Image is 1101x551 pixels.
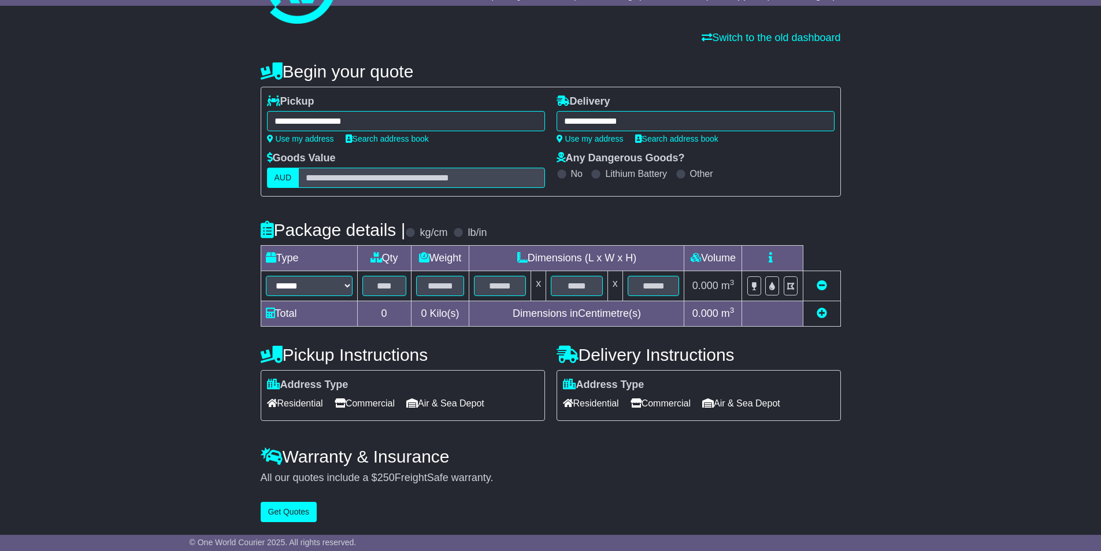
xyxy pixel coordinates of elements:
[531,271,546,301] td: x
[730,278,735,287] sup: 3
[557,152,685,165] label: Any Dangerous Goods?
[702,394,780,412] span: Air & Sea Depot
[335,394,395,412] span: Commercial
[267,152,336,165] label: Goods Value
[635,134,718,143] a: Search address book
[261,246,357,271] td: Type
[721,308,735,319] span: m
[261,301,357,327] td: Total
[261,345,545,364] h4: Pickup Instructions
[346,134,429,143] a: Search address book
[469,301,684,327] td: Dimensions in Centimetre(s)
[684,246,742,271] td: Volume
[406,394,484,412] span: Air & Sea Depot
[607,271,622,301] td: x
[631,394,691,412] span: Commercial
[563,394,619,412] span: Residential
[817,308,827,319] a: Add new item
[267,134,334,143] a: Use my address
[469,246,684,271] td: Dimensions (L x W x H)
[817,280,827,291] a: Remove this item
[261,220,406,239] h4: Package details |
[557,345,841,364] h4: Delivery Instructions
[557,95,610,108] label: Delivery
[468,227,487,239] label: lb/in
[563,379,644,391] label: Address Type
[267,379,349,391] label: Address Type
[261,502,317,522] button: Get Quotes
[377,472,395,483] span: 250
[692,280,718,291] span: 0.000
[357,246,411,271] td: Qty
[261,62,841,81] h4: Begin your quote
[421,308,427,319] span: 0
[571,168,583,179] label: No
[357,301,411,327] td: 0
[267,394,323,412] span: Residential
[411,301,469,327] td: Kilo(s)
[261,447,841,466] h4: Warranty & Insurance
[420,227,447,239] label: kg/cm
[267,168,299,188] label: AUD
[730,306,735,315] sup: 3
[190,538,357,547] span: © One World Courier 2025. All rights reserved.
[605,168,667,179] label: Lithium Battery
[267,95,314,108] label: Pickup
[557,134,624,143] a: Use my address
[692,308,718,319] span: 0.000
[721,280,735,291] span: m
[702,32,840,43] a: Switch to the old dashboard
[411,246,469,271] td: Weight
[690,168,713,179] label: Other
[261,472,841,485] div: All our quotes include a $ FreightSafe warranty.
